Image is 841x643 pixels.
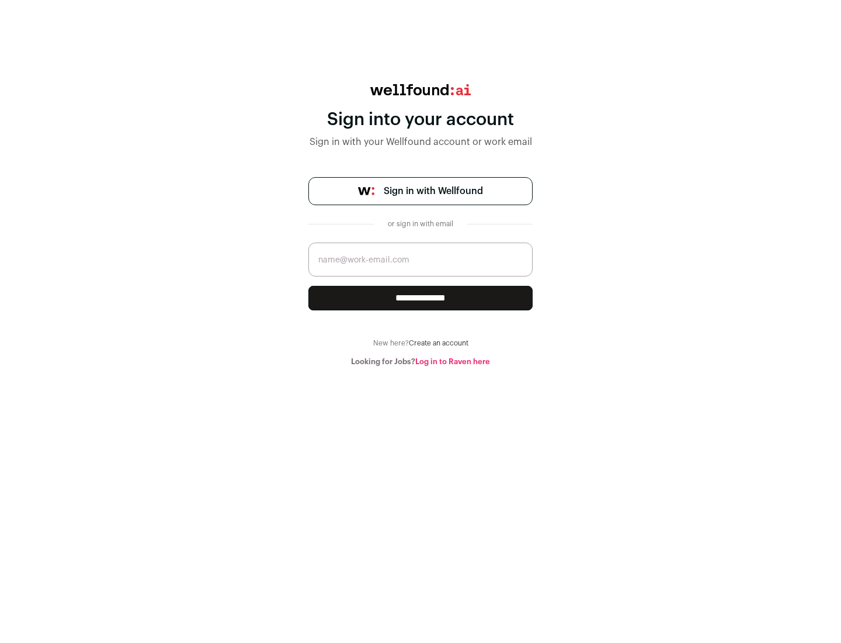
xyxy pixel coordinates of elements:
[308,243,533,276] input: name@work-email.com
[308,177,533,205] a: Sign in with Wellfound
[308,109,533,130] div: Sign into your account
[358,187,374,195] img: wellfound-symbol-flush-black-fb3c872781a75f747ccb3a119075da62bfe97bd399995f84a933054e44a575c4.png
[370,84,471,95] img: wellfound:ai
[308,338,533,348] div: New here?
[409,340,468,347] a: Create an account
[308,135,533,149] div: Sign in with your Wellfound account or work email
[384,184,483,198] span: Sign in with Wellfound
[415,358,490,365] a: Log in to Raven here
[308,357,533,367] div: Looking for Jobs?
[383,219,458,229] div: or sign in with email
